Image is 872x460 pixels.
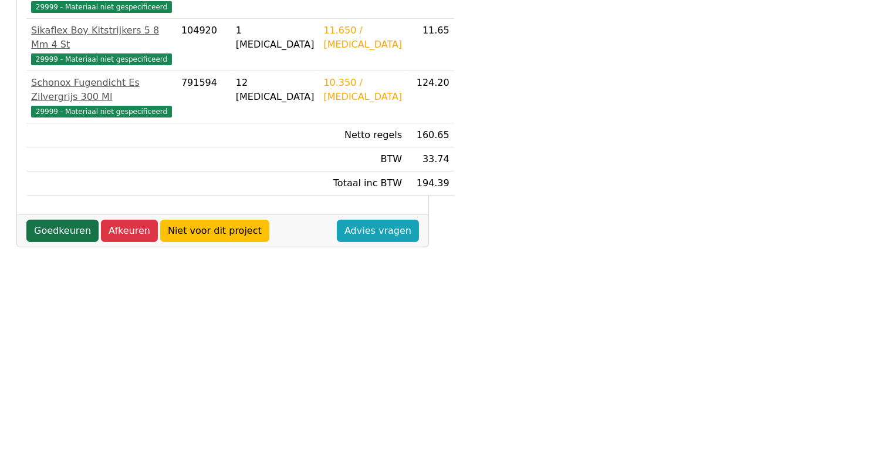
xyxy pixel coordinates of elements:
[31,23,172,52] div: Sikaflex Boy Kitstrijkers 5 8 Mm 4 St
[160,220,269,242] a: Niet voor dit project
[407,71,454,123] td: 124.20
[407,19,454,71] td: 11.65
[337,220,419,242] a: Advies vragen
[324,76,403,104] div: 10.350 / [MEDICAL_DATA]
[31,1,172,13] span: 29999 - Materiaal niet gespecificeerd
[324,23,403,52] div: 11.650 / [MEDICAL_DATA]
[31,76,172,118] a: Schonox Fugendicht Es Zilvergrijs 300 Ml29999 - Materiaal niet gespecificeerd
[236,76,315,104] div: 12 [MEDICAL_DATA]
[319,147,407,172] td: BTW
[236,23,315,52] div: 1 [MEDICAL_DATA]
[26,220,99,242] a: Goedkeuren
[31,23,172,66] a: Sikaflex Boy Kitstrijkers 5 8 Mm 4 St29999 - Materiaal niet gespecificeerd
[407,147,454,172] td: 33.74
[177,71,231,123] td: 791594
[407,172,454,196] td: 194.39
[101,220,158,242] a: Afkeuren
[31,106,172,117] span: 29999 - Materiaal niet gespecificeerd
[31,53,172,65] span: 29999 - Materiaal niet gespecificeerd
[177,19,231,71] td: 104920
[319,172,407,196] td: Totaal inc BTW
[319,123,407,147] td: Netto regels
[407,123,454,147] td: 160.65
[31,76,172,104] div: Schonox Fugendicht Es Zilvergrijs 300 Ml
